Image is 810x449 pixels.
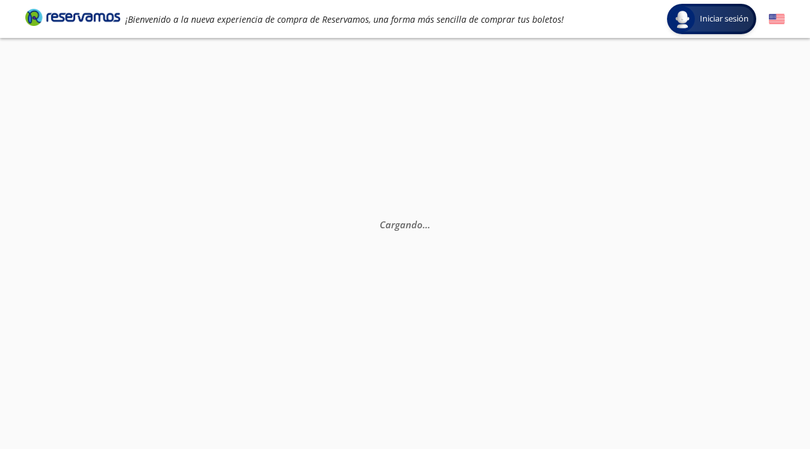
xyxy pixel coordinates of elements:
i: Brand Logo [25,8,120,27]
span: . [423,218,425,231]
span: Iniciar sesión [695,13,754,25]
button: English [769,11,785,27]
em: ¡Bienvenido a la nueva experiencia de compra de Reservamos, una forma más sencilla de comprar tus... [125,13,564,25]
span: . [425,218,428,231]
a: Brand Logo [25,8,120,30]
em: Cargando [380,218,430,231]
span: . [428,218,430,231]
